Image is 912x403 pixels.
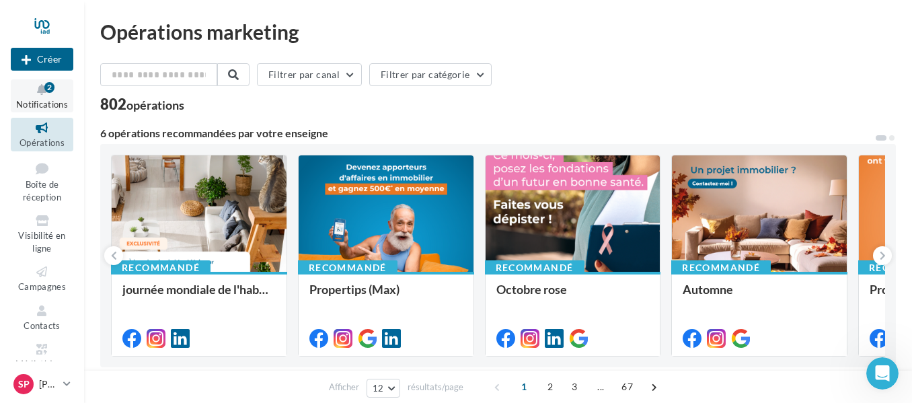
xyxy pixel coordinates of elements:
button: Filtrer par canal [257,63,362,86]
p: [PERSON_NAME] [39,377,58,391]
a: Médiathèque [11,339,73,372]
a: Campagnes [11,262,73,295]
div: Propertips (Max) [309,283,463,309]
span: 1 [513,376,535,398]
span: 2 [539,376,561,398]
div: Automne [683,283,836,309]
button: 12 [367,379,401,398]
div: Recommandé [298,260,397,275]
a: Opérations [11,118,73,151]
span: Boîte de réception [23,179,61,203]
div: 2 [44,82,54,93]
div: 6 opérations recommandées par votre enseigne [100,128,874,139]
span: Visibilité en ligne [18,230,65,254]
span: Contacts [24,320,61,331]
button: Filtrer par catégorie [369,63,492,86]
span: 67 [616,376,638,398]
span: Opérations [20,137,65,148]
span: Sp [18,377,30,391]
div: Recommandé [485,260,584,275]
a: Boîte de réception [11,157,73,206]
span: 12 [373,383,384,394]
a: Sp [PERSON_NAME] [11,371,73,397]
div: Nouvelle campagne [11,48,73,71]
button: Notifications 2 [11,79,73,112]
span: Médiathèque [15,359,69,369]
div: opérations [126,99,184,111]
span: Campagnes [18,281,66,292]
span: Afficher [329,381,359,394]
span: 3 [564,376,585,398]
div: Recommandé [111,260,211,275]
iframe: Intercom live chat [866,357,899,390]
div: 802 [100,97,184,112]
span: ... [590,376,611,398]
div: Recommandé [671,260,771,275]
span: Notifications [16,99,68,110]
a: Visibilité en ligne [11,211,73,256]
div: Opérations marketing [100,22,896,42]
span: résultats/page [408,381,463,394]
button: Créer [11,48,73,71]
a: Contacts [11,301,73,334]
div: Octobre rose [496,283,650,309]
div: journée mondiale de l'habitat [122,283,276,309]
